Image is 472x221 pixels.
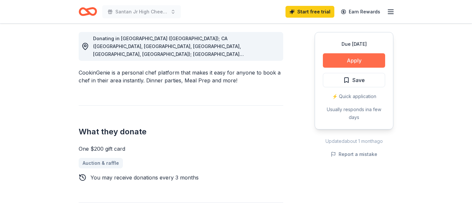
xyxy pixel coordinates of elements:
button: Santan Jr High Cheer Fundraising Raffle [102,5,181,18]
a: Home [79,4,97,19]
div: CookinGenie is a personal chef platform that makes it easy for anyone to book a chef in their are... [79,69,283,84]
div: Usually responds in a few days [323,106,385,121]
h2: What they donate [79,127,283,137]
span: Donating in [GEOGRAPHIC_DATA] ([GEOGRAPHIC_DATA]); CA ([GEOGRAPHIC_DATA], [GEOGRAPHIC_DATA], [GEO... [93,36,267,198]
a: Earn Rewards [337,6,384,18]
span: Santan Jr High Cheer Fundraising Raffle [115,8,168,16]
div: Updated about 1 month ago [315,137,393,145]
a: Start free trial [285,6,334,18]
span: Save [352,76,365,84]
div: Due [DATE] [323,40,385,48]
div: ⚡️ Quick application [323,93,385,100]
button: Apply [323,53,385,68]
div: You may receive donations every 3 months [90,174,199,181]
a: Auction & raffle [79,158,123,168]
button: Save [323,73,385,87]
button: Report a mistake [331,150,377,158]
div: One $200 gift card [79,145,283,153]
